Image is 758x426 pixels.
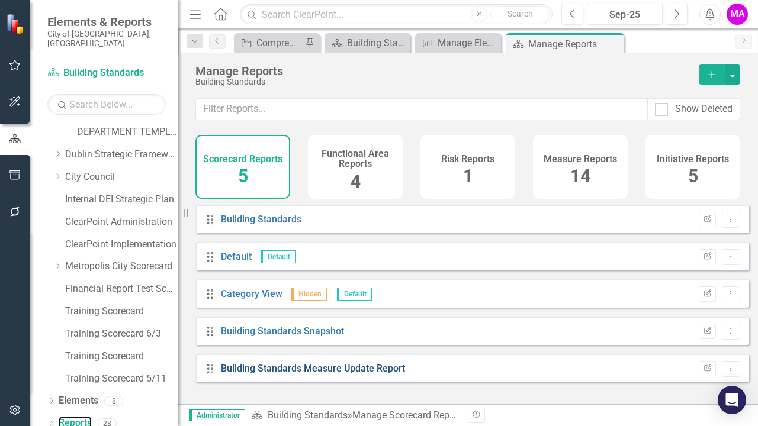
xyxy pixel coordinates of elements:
span: 5 [238,166,248,186]
a: Building Standards [327,35,407,50]
a: ClearPoint Administration [65,215,178,229]
div: Building Standards [195,78,687,86]
a: Financial Report Test Scorecard [65,282,178,296]
img: ClearPoint Strategy [6,14,27,34]
a: Building Standards [47,66,166,80]
span: 14 [570,166,590,186]
span: Search [508,9,533,18]
a: Training Scorecard 5/11 [65,372,178,386]
a: Building Standards Measure Update Report [221,363,405,374]
span: 1 [463,166,473,186]
input: Search ClearPoint... [240,4,553,25]
h4: Risk Reports [441,154,494,164]
span: Default [261,250,296,263]
small: City of [GEOGRAPHIC_DATA], [GEOGRAPHIC_DATA] [47,29,166,49]
span: Administrator [189,409,245,421]
a: Default [221,251,252,262]
a: Elements [59,394,98,408]
button: MA [727,4,748,25]
a: Comprehensive Active CIP [237,35,302,50]
div: 8 [104,396,123,406]
div: » Manage Scorecard Reports [251,409,459,422]
button: Search [490,6,550,22]
a: City Council [65,170,178,184]
h4: Measure Reports [544,154,617,164]
button: Sep-25 [587,4,663,25]
a: DEPARTMENT TEMPLATE [77,125,178,139]
div: Building Standards [347,35,407,50]
span: Hidden [291,288,327,301]
a: Training Scorecard [65,350,178,363]
a: ClearPoint Implementation [65,238,178,251]
a: Building Standards [221,214,301,225]
a: Internal DEI Strategic Plan [65,193,178,206]
a: Metropolis City Scorecard [65,260,178,273]
a: Training Scorecard 6/3 [65,327,178,341]
h4: Scorecard Reports [203,154,282,164]
div: Manage Elements [438,35,498,50]
a: Manage Elements [418,35,498,50]
div: Open Intercom Messenger [718,386,746,414]
a: Training Scorecard [65,305,178,318]
a: Category View [221,288,282,299]
div: Show Deleted [675,102,733,116]
span: 4 [351,171,361,192]
div: Manage Reports [528,37,621,51]
div: Manage Reports [195,64,687,78]
span: 5 [688,166,698,186]
a: Building Standards [268,409,348,421]
span: Elements & Reports [47,15,166,29]
div: Comprehensive Active CIP [256,35,302,50]
div: Sep-25 [591,8,659,22]
input: Search Below... [47,94,166,115]
a: Building Standards Snapshot [221,325,344,337]
input: Filter Reports... [195,98,648,120]
h4: Initiative Reports [657,154,729,164]
h4: Functional Area Reports [315,149,396,169]
span: Default [337,288,372,301]
a: Dublin Strategic Framework [65,148,178,162]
